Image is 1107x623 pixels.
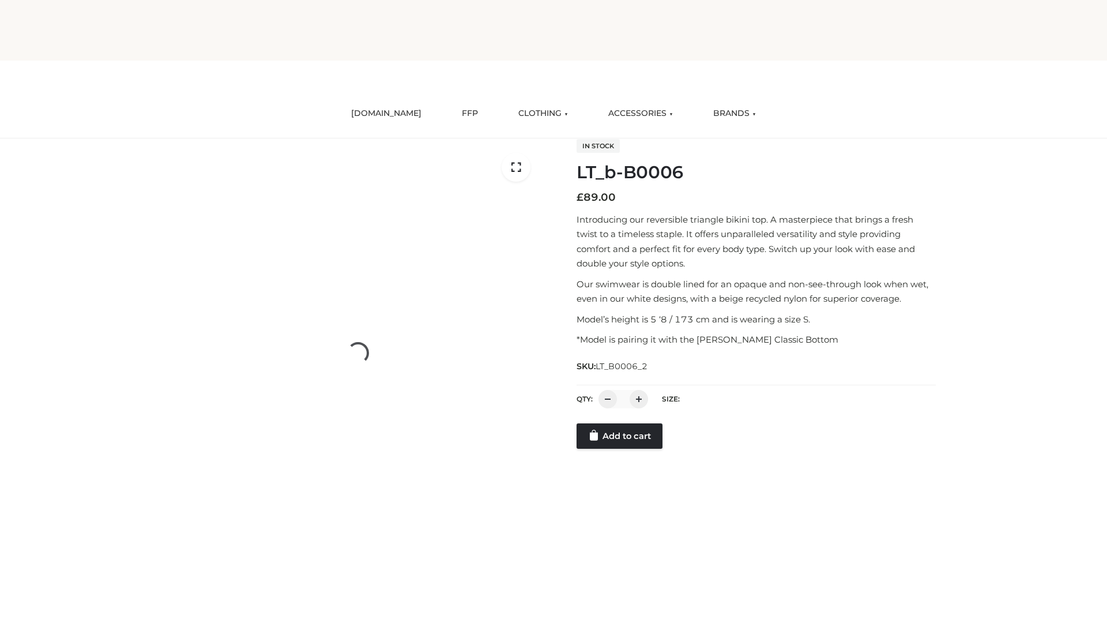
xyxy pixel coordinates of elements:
p: Model’s height is 5 ‘8 / 173 cm and is wearing a size S. [577,312,936,327]
p: *Model is pairing it with the [PERSON_NAME] Classic Bottom [577,332,936,347]
a: FFP [453,101,487,126]
a: Add to cart [577,423,662,449]
label: Size: [662,395,680,403]
span: In stock [577,139,620,153]
a: BRANDS [705,101,765,126]
a: ACCESSORIES [600,101,681,126]
span: SKU: [577,359,649,373]
p: Introducing our reversible triangle bikini top. A masterpiece that brings a fresh twist to a time... [577,212,936,271]
span: LT_B0006_2 [596,361,647,371]
bdi: 89.00 [577,191,616,204]
a: [DOMAIN_NAME] [342,101,430,126]
h1: LT_b-B0006 [577,162,936,183]
label: QTY: [577,395,593,403]
span: £ [577,191,583,204]
p: Our swimwear is double lined for an opaque and non-see-through look when wet, even in our white d... [577,277,936,306]
a: CLOTHING [510,101,577,126]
